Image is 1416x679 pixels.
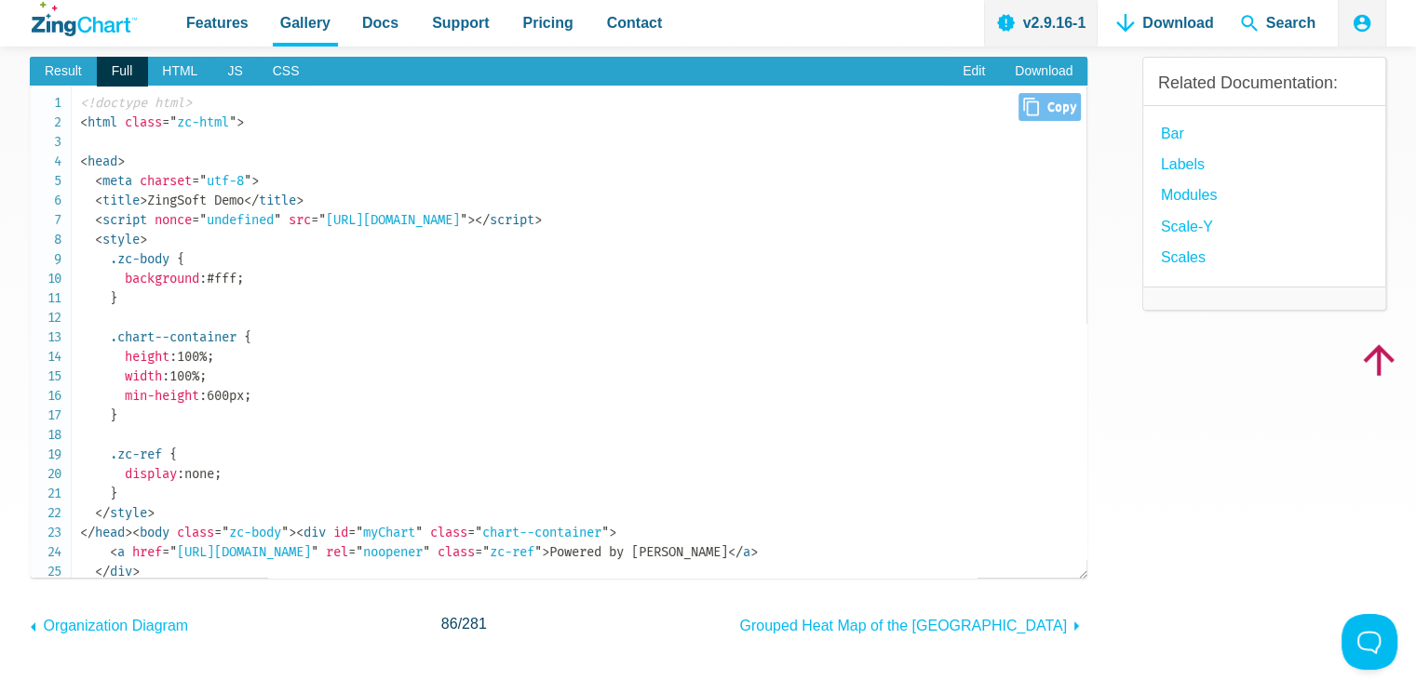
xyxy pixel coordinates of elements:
span: 281 [462,616,487,632]
span: " [318,212,326,228]
iframe: Toggle Customer Support [1342,614,1397,670]
span: " [281,525,289,540]
span: body [132,525,169,540]
span: " [274,212,281,228]
span: = [162,114,169,130]
span: Organization Diagram [43,618,188,633]
span: .zc-ref [110,446,162,462]
span: " [311,544,318,560]
span: background [125,271,199,286]
span: script [95,212,147,228]
span: > [117,153,125,169]
span: Pricing [522,10,573,35]
span: charset [140,173,192,189]
span: ; [236,271,244,286]
span: " [199,212,207,228]
span: < [80,153,88,169]
span: > [750,544,758,560]
a: Scales [1161,245,1206,270]
span: height [125,349,169,365]
span: < [132,525,140,540]
span: > [251,173,259,189]
span: class [177,525,214,540]
span: = [348,525,356,540]
span: ; [207,349,214,365]
span: Full [97,57,148,87]
span: </ [80,525,95,540]
span: " [534,544,542,560]
span: > [296,193,303,208]
span: " [356,544,363,560]
span: " [475,525,482,540]
span: undefined [192,212,281,228]
h3: Related Documentation: [1158,73,1370,94]
span: JS [212,57,257,87]
span: title [244,193,296,208]
span: class [430,525,467,540]
span: : [199,271,207,286]
span: < [80,114,88,130]
span: a [110,544,125,560]
span: noopener [348,544,430,560]
span: Grouped Heat Map of the [GEOGRAPHIC_DATA] [739,618,1067,633]
span: </ [95,564,110,579]
span: > [609,525,616,540]
span: rel [326,544,348,560]
span: > [534,212,542,228]
span: " [356,525,363,540]
span: display [125,466,177,482]
span: zc-body [214,525,289,540]
span: ; [244,388,251,404]
span: : [169,349,177,365]
span: } [110,290,117,306]
span: < [296,525,303,540]
span: Docs [362,10,398,35]
span: head [80,525,125,540]
span: " [222,525,229,540]
span: > [147,505,155,521]
a: Grouped Heat Map of the [GEOGRAPHIC_DATA] [739,608,1087,638]
span: class [438,544,475,560]
span: / [441,611,487,636]
span: </ [728,544,743,560]
span: < [110,544,117,560]
span: <!doctype html> [80,95,192,111]
span: zc-html [162,114,236,130]
span: myChart [348,525,423,540]
span: > [140,193,147,208]
span: { [169,446,177,462]
span: </ [244,193,259,208]
span: > [289,525,296,540]
span: id [333,525,348,540]
span: style [95,232,140,247]
span: = [192,212,199,228]
span: = [475,544,482,560]
span: a [728,544,750,560]
span: chart--container [467,525,609,540]
span: class [125,114,162,130]
span: " [169,544,177,560]
span: Contact [607,10,663,35]
span: " [482,544,490,560]
span: div [95,564,132,579]
span: src [289,212,311,228]
span: = [311,212,318,228]
span: #fff 100% 100% 600px none [80,251,251,521]
span: { [244,329,251,345]
a: Download [1000,57,1087,87]
span: Gallery [280,10,330,35]
span: nonce [155,212,192,228]
a: ZingChart Logo. Click to return to the homepage [32,2,137,36]
span: [URL][DOMAIN_NAME] [162,544,318,560]
a: Organization Diagram [30,608,188,638]
span: < [95,232,102,247]
span: href [132,544,162,560]
span: html [80,114,117,130]
span: = [162,544,169,560]
span: : [162,368,169,384]
span: HTML [147,57,212,87]
span: " [244,173,251,189]
a: Bar [1161,121,1184,146]
span: > [542,544,549,560]
span: head [80,153,117,169]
